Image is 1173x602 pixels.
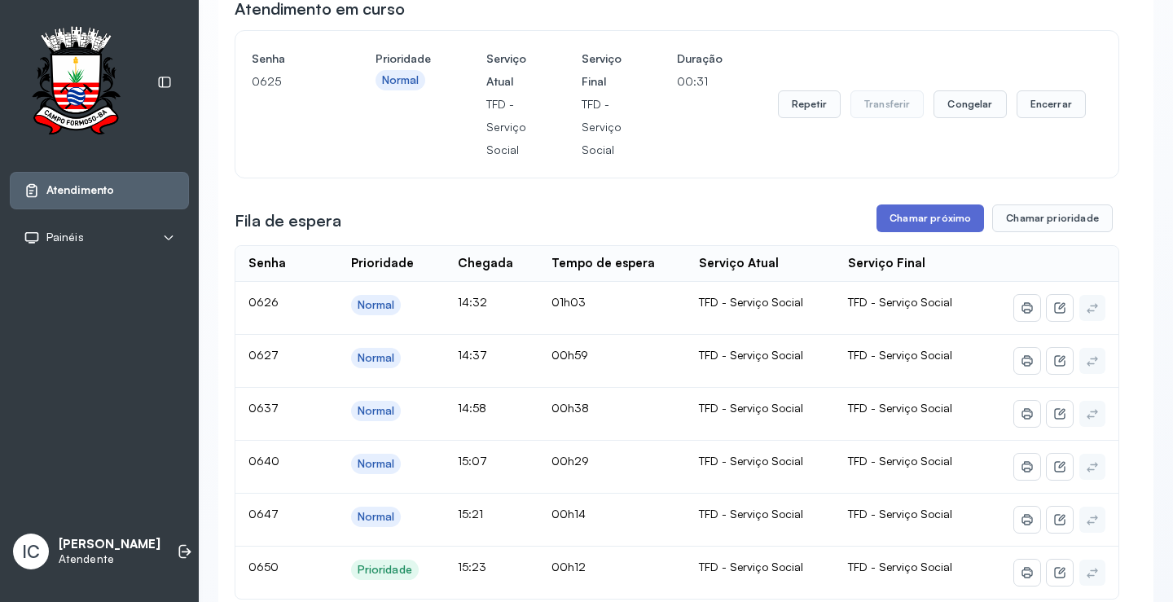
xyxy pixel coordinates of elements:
[59,537,160,552] p: [PERSON_NAME]
[248,560,279,573] span: 0650
[699,454,822,468] div: TFD - Serviço Social
[551,401,589,415] span: 00h38
[24,182,175,199] a: Atendimento
[1017,90,1086,118] button: Encerrar
[992,204,1113,232] button: Chamar prioridade
[876,204,984,232] button: Chamar próximo
[376,47,431,70] h4: Prioridade
[252,47,320,70] h4: Senha
[248,507,279,521] span: 0647
[486,47,526,93] h4: Serviço Atual
[778,90,841,118] button: Repetir
[551,454,589,468] span: 00h29
[699,295,822,310] div: TFD - Serviço Social
[358,298,395,312] div: Normal
[934,90,1006,118] button: Congelar
[458,560,486,573] span: 15:23
[358,510,395,524] div: Normal
[17,26,134,139] img: Logotipo do estabelecimento
[248,454,279,468] span: 0640
[551,560,586,573] span: 00h12
[699,348,822,363] div: TFD - Serviço Social
[582,93,622,161] p: TFD - Serviço Social
[358,351,395,365] div: Normal
[358,457,395,471] div: Normal
[848,348,952,362] span: TFD - Serviço Social
[248,295,279,309] span: 0626
[458,295,487,309] span: 14:32
[486,93,526,161] p: TFD - Serviço Social
[46,183,114,197] span: Atendimento
[458,454,487,468] span: 15:07
[248,348,279,362] span: 0627
[252,70,320,93] p: 0625
[248,256,286,271] div: Senha
[248,401,279,415] span: 0637
[699,256,779,271] div: Serviço Atual
[458,348,487,362] span: 14:37
[551,256,655,271] div: Tempo de espera
[382,73,420,87] div: Normal
[848,454,952,468] span: TFD - Serviço Social
[699,560,822,574] div: TFD - Serviço Social
[699,507,822,521] div: TFD - Serviço Social
[582,47,622,93] h4: Serviço Final
[235,209,341,232] h3: Fila de espera
[848,295,952,309] span: TFD - Serviço Social
[848,256,925,271] div: Serviço Final
[59,552,160,566] p: Atendente
[848,507,952,521] span: TFD - Serviço Social
[848,401,952,415] span: TFD - Serviço Social
[458,401,486,415] span: 14:58
[551,295,586,309] span: 01h03
[358,404,395,418] div: Normal
[351,256,414,271] div: Prioridade
[551,507,586,521] span: 00h14
[677,47,723,70] h4: Duração
[458,256,513,271] div: Chegada
[848,560,952,573] span: TFD - Serviço Social
[551,348,588,362] span: 00h59
[358,563,412,577] div: Prioridade
[46,231,84,244] span: Painéis
[850,90,925,118] button: Transferir
[699,401,822,415] div: TFD - Serviço Social
[677,70,723,93] p: 00:31
[458,507,483,521] span: 15:21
